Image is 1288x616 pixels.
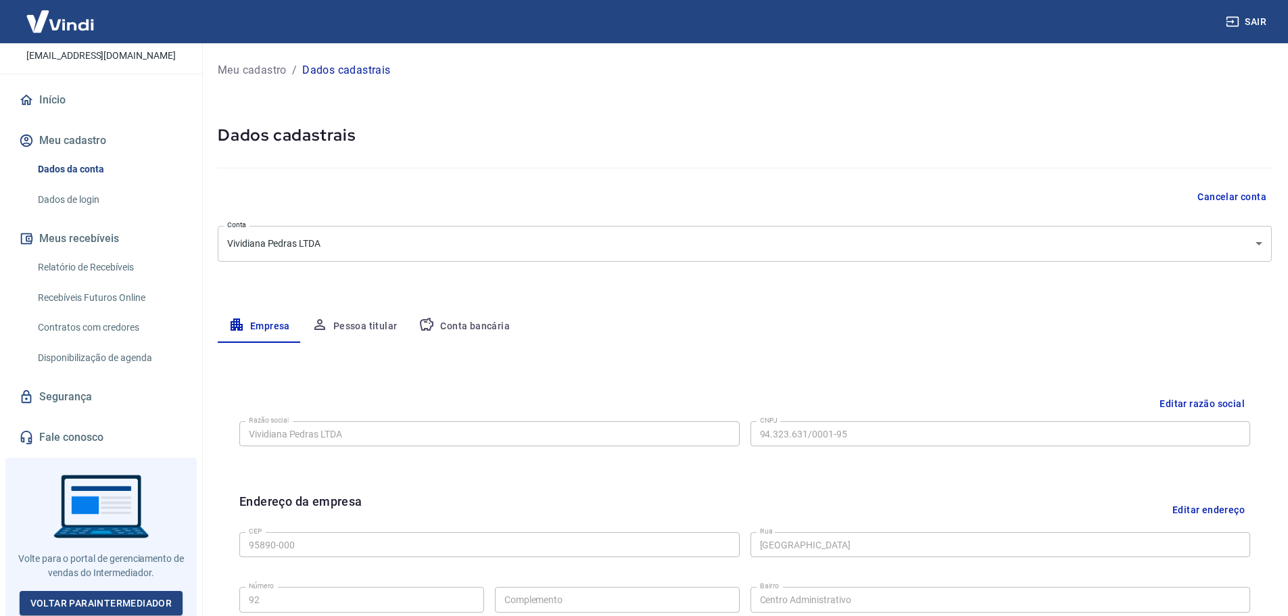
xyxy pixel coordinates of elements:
[301,310,408,343] button: Pessoa titular
[302,62,390,78] p: Dados cadastrais
[218,124,1272,146] h5: Dados cadastrais
[20,591,183,616] a: Voltar paraIntermediador
[32,186,186,214] a: Dados de login
[1167,492,1250,527] button: Editar endereço
[249,581,274,591] label: Número
[16,126,186,156] button: Meu cadastro
[1192,185,1272,210] button: Cancelar conta
[16,224,186,254] button: Meus recebíveis
[16,85,186,115] a: Início
[227,220,246,230] label: Conta
[760,581,779,591] label: Bairro
[32,314,186,341] a: Contratos com credores
[218,62,287,78] a: Meu cadastro
[249,526,262,536] label: CEP
[26,49,176,63] p: [EMAIL_ADDRESS][DOMAIN_NAME]
[16,382,186,412] a: Segurança
[1154,392,1250,417] button: Editar razão social
[239,492,362,527] h6: Endereço da empresa
[249,415,289,425] label: Razão social
[16,423,186,452] a: Fale conosco
[1223,9,1272,34] button: Sair
[16,1,104,42] img: Vindi
[218,310,301,343] button: Empresa
[218,226,1272,262] div: Vividiana Pedras LTDA
[32,344,186,372] a: Disponibilização de agenda
[408,310,521,343] button: Conta bancária
[760,526,773,536] label: Rua
[760,415,778,425] label: CNPJ
[32,254,186,281] a: Relatório de Recebíveis
[32,156,186,183] a: Dados da conta
[32,284,186,312] a: Recebíveis Futuros Online
[292,62,297,78] p: /
[30,29,172,43] p: Vividiana Pedras LTDA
